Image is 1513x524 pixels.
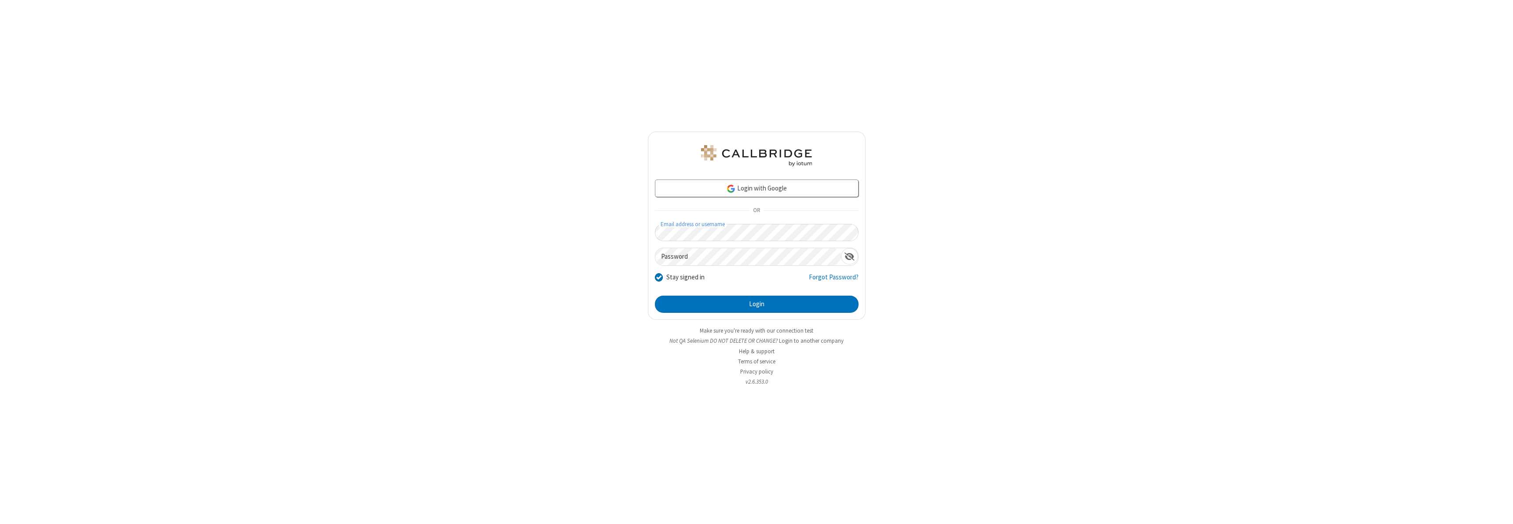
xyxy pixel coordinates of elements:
img: google-icon.png [726,184,736,194]
a: Terms of service [738,358,775,365]
li: v2.6.353.0 [648,377,866,386]
a: Help & support [739,348,775,355]
img: QA Selenium DO NOT DELETE OR CHANGE [699,145,814,166]
div: Show password [841,248,858,264]
li: Not QA Selenium DO NOT DELETE OR CHANGE? [648,337,866,345]
a: Make sure you're ready with our connection test [700,327,813,334]
a: Privacy policy [740,368,773,375]
a: Login with Google [655,180,859,197]
button: Login to another company [779,337,844,345]
label: Stay signed in [666,272,705,282]
a: Forgot Password? [809,272,859,289]
span: OR [749,205,764,217]
input: Password [655,248,841,265]
button: Login [655,296,859,313]
input: Email address or username [655,224,859,241]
